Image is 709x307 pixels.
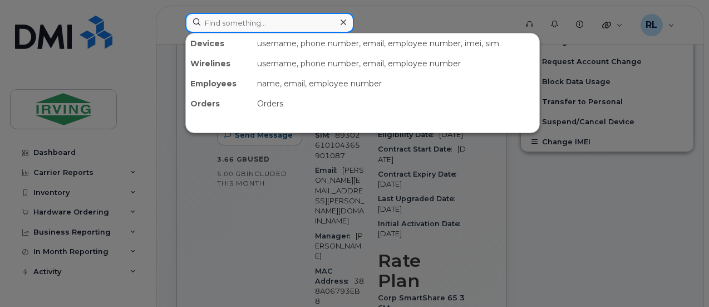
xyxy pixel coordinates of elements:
[186,74,253,94] div: Employees
[253,94,539,114] div: Orders
[185,13,354,33] input: Find something...
[186,33,253,53] div: Devices
[253,53,539,74] div: username, phone number, email, employee number
[186,53,253,74] div: Wirelines
[186,94,253,114] div: Orders
[253,33,539,53] div: username, phone number, email, employee number, imei, sim
[253,74,539,94] div: name, email, employee number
